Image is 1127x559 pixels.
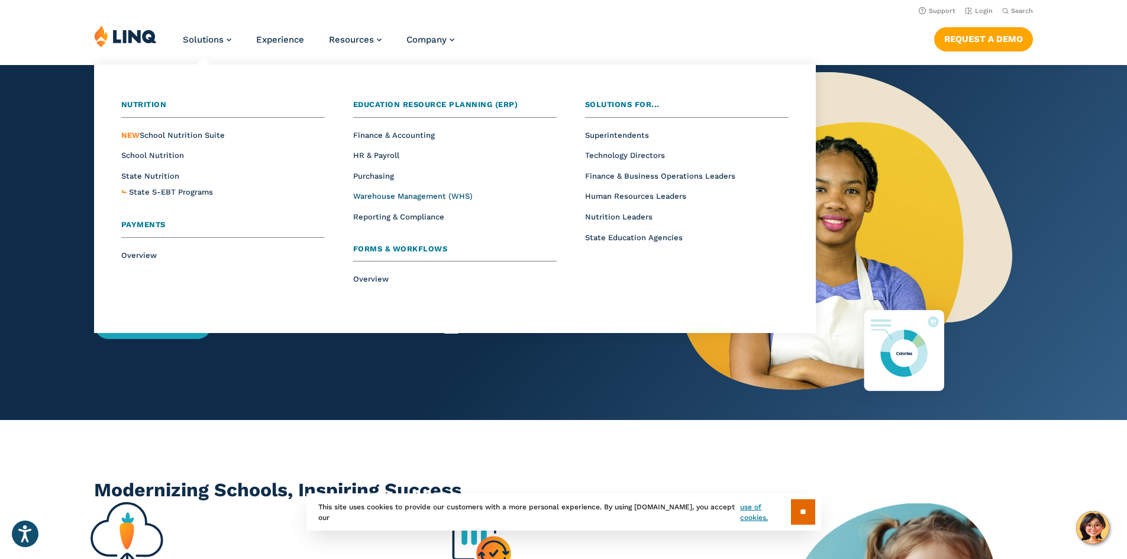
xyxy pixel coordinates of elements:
span: Solutions for... [585,100,660,109]
a: Solutions for... [585,99,789,118]
a: Forms & Workflows [353,243,557,262]
a: Finance & Accounting [353,131,435,140]
div: This site uses cookies to provide our customers with a more personal experience. By using [DOMAIN... [306,493,821,531]
span: School Nutrition Suite [121,131,225,140]
h2: Modernizing Schools, Inspiring Success [94,477,1033,503]
img: Nutrition Suite Launch [657,65,1012,420]
a: NEWSchool Nutrition Suite [121,131,225,140]
a: School Nutrition [121,151,184,160]
span: Forms & Workflows [353,244,448,253]
span: Solutions [183,34,224,45]
a: Education Resource Planning (ERP) [353,99,557,118]
span: Nutrition [121,100,167,109]
span: Company [406,34,447,45]
a: Payments [121,219,325,238]
a: Purchasing [353,172,394,180]
a: Superintendents [585,131,649,140]
img: LINQ | K‑12 Software [94,25,157,47]
button: Open Search Bar [1002,7,1033,15]
button: Hello, have a question? Let’s chat. [1076,511,1109,544]
a: Overview [353,274,389,283]
a: Warehouse Management (WHS) [353,192,473,201]
a: Experience [256,34,304,45]
a: Finance & Business Operations Leaders [585,172,735,180]
span: Resources [329,34,374,45]
a: Overview [121,251,157,260]
a: Nutrition [121,99,325,118]
a: State S-EBT Programs [129,186,213,199]
a: Reporting & Compliance [353,212,444,221]
nav: Primary Navigation [183,25,454,64]
a: use of cookies. [740,502,790,523]
a: Request a Demo [934,27,1033,51]
a: State Education Agencies [585,233,683,242]
a: Company [406,34,454,45]
span: Search [1011,7,1033,15]
a: Human Resources Leaders [585,192,686,201]
a: Resources [329,34,382,45]
a: HR & Payroll [353,151,399,160]
a: Solutions [183,34,231,45]
span: State S-EBT Programs [129,188,213,196]
nav: Button Navigation [934,25,1033,51]
span: NEW [121,131,140,140]
a: Nutrition Leaders [585,212,653,221]
span: Payments [121,220,166,229]
span: Education Resource Planning (ERP) [353,100,518,109]
a: State Nutrition [121,172,179,180]
a: Technology Directors [585,151,665,160]
a: Support [919,7,955,15]
a: Login [965,7,993,15]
